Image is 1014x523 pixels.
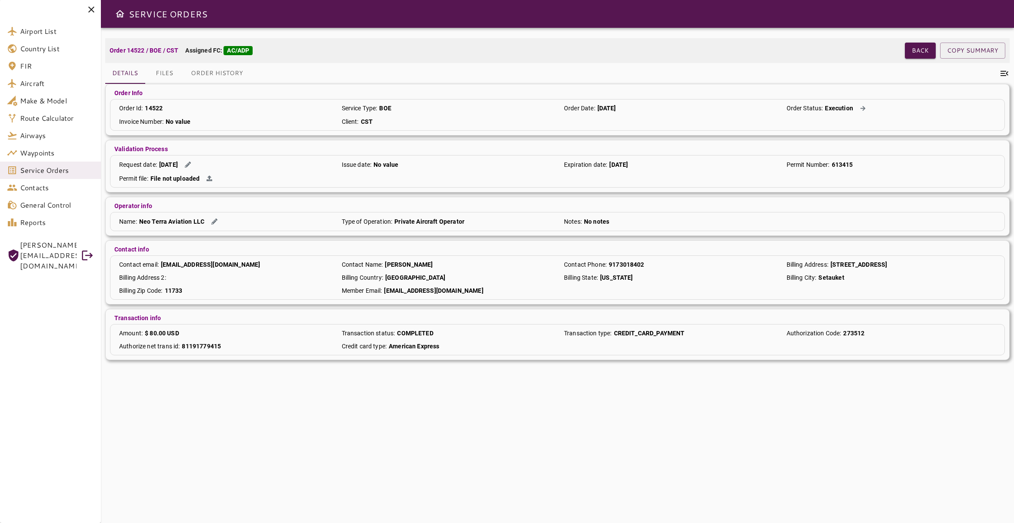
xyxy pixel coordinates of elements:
p: Permit Number : [787,160,830,169]
p: Execution [825,104,853,113]
p: Service Type : [342,104,377,113]
p: Order Date : [564,104,595,113]
p: Operator info [114,202,152,210]
p: CST [361,117,373,126]
p: Billing City : [787,273,817,282]
p: Contact Phone : [564,260,607,269]
p: Private Aircraft Operator [394,217,464,226]
p: [STREET_ADDRESS] [831,260,887,269]
button: Edit [208,217,221,226]
button: Order History [184,63,250,84]
p: Order Status : [787,104,823,113]
p: [EMAIL_ADDRESS][DOMAIN_NAME] [161,260,260,269]
p: Permit file : [119,174,148,183]
button: Open drawer [111,5,129,23]
p: No notes [584,217,609,226]
p: [US_STATE] [600,273,633,282]
p: 81191779415 [182,342,221,351]
span: [PERSON_NAME][EMAIL_ADDRESS][DOMAIN_NAME] [20,240,77,271]
p: Type of Operation : [342,217,393,226]
p: File not uploaded [150,174,200,183]
p: Amount : [119,329,143,338]
p: [DATE] [597,104,616,113]
span: Service Orders [20,165,94,175]
p: Name : [119,217,137,226]
p: Credit card type : [342,342,387,351]
p: $ 80.00 USD [145,329,179,338]
p: CREDIT_CARD_PAYMENT [614,329,685,338]
span: Airport List [20,26,94,36]
p: Client : [342,117,359,126]
button: Edit [181,160,194,169]
p: Transaction info [114,314,161,322]
h6: SERVICE ORDERS [129,7,207,21]
p: 11733 [165,286,183,295]
p: [DATE] [609,160,628,169]
p: Issue date : [342,160,372,169]
div: AC/ADP [223,46,253,55]
p: 273512 [843,329,864,338]
span: FIR [20,61,94,71]
p: Transaction status : [342,329,395,338]
span: General Control [20,200,94,210]
p: Validation Process [114,145,168,153]
span: Reports [20,217,94,228]
p: Transaction type : [564,329,612,338]
p: Contact info [114,245,149,254]
button: Action [203,174,216,183]
p: American Express [389,342,439,351]
p: [DATE] [159,160,178,169]
p: Order Info [114,89,143,97]
span: Country List [20,43,94,54]
span: Waypoints [20,148,94,158]
p: Billing State : [564,273,598,282]
p: Authorization Code : [787,329,841,338]
p: Authorize net trans id : [119,342,180,351]
p: Expiration date : [564,160,607,169]
button: Action [857,104,869,113]
p: Contact email : [119,260,159,269]
p: 9173018402 [609,260,644,269]
p: [EMAIL_ADDRESS][DOMAIN_NAME] [384,286,483,295]
span: Contacts [20,182,94,193]
p: Assigned FC: [185,46,253,55]
p: Order 14522 / BOE / CST [110,46,178,55]
p: No value [374,160,398,169]
p: No value [166,117,190,126]
p: Neo Terra Aviation LLC [139,217,204,226]
button: Files [145,63,184,84]
button: COPY SUMMARY [940,43,1005,59]
p: Setauket [818,273,844,282]
p: Request date : [119,160,157,169]
p: [GEOGRAPHIC_DATA] [385,273,446,282]
p: Notes : [564,217,582,226]
p: [PERSON_NAME] [385,260,433,269]
p: Billing Country : [342,273,383,282]
button: Details [105,63,145,84]
span: Aircraft [20,78,94,89]
span: Make & Model [20,96,94,106]
p: Billing Zip Code : [119,286,163,295]
p: COMPLETED [397,329,433,338]
p: Order Id : [119,104,143,113]
p: BOE [379,104,391,113]
p: Contact Name : [342,260,383,269]
p: Invoice Number : [119,117,163,126]
p: Billing Address : [787,260,828,269]
span: Airways [20,130,94,141]
p: 613415 [832,160,853,169]
p: Member Email : [342,286,382,295]
p: 14522 [145,104,163,113]
span: Route Calculator [20,113,94,123]
button: Back [905,43,936,59]
p: Billing Address 2 : [119,273,166,282]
